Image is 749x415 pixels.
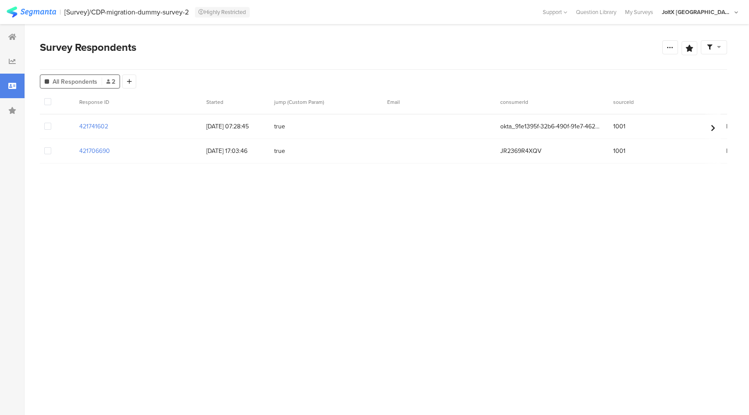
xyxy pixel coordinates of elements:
[79,146,110,156] section: 421706690
[500,122,602,131] span: okta_91e1395f-32b6-490f-91e7-46298d4793b4
[274,122,378,131] span: true
[274,98,324,106] span: jump (Custom Param)
[7,7,56,18] img: segmanta logo
[613,98,723,106] section: sourceId
[206,98,223,106] span: Started
[106,77,115,86] span: 2
[64,8,189,16] div: [Survey]/CDP-migration-dummy-survey-2
[621,8,657,16] a: My Surveys
[572,8,621,16] a: Question Library
[613,122,625,131] span: 1001
[543,5,567,19] div: Support
[387,98,497,106] section: Email
[274,146,378,156] span: true
[40,39,136,55] span: Survey Respondents
[613,146,625,156] span: 1001
[206,122,265,131] span: [DATE] 07:28:45
[79,98,109,106] span: Response ID
[195,7,250,18] div: Highly Restricted
[662,8,732,16] div: JoltX [GEOGRAPHIC_DATA]
[500,98,610,106] section: consumerId
[500,146,541,156] span: JR2369R4XQV
[53,77,97,86] span: All Respondents
[79,122,108,131] section: 421741602
[206,146,265,156] span: [DATE] 17:03:46
[60,7,61,17] div: |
